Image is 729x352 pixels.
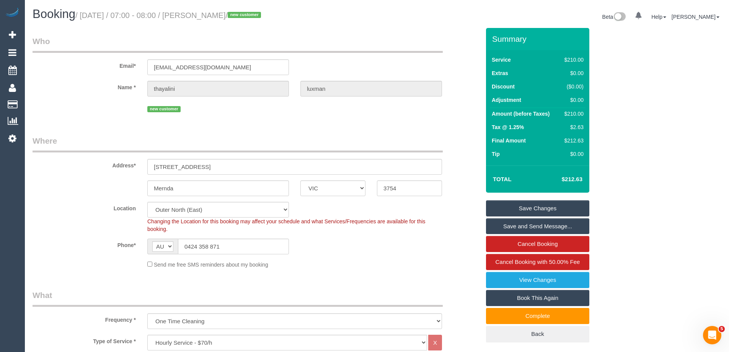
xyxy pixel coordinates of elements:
a: Complete [486,308,589,324]
label: Phone* [27,239,142,249]
span: new customer [147,106,181,112]
label: Tip [492,150,500,158]
a: Back [486,326,589,342]
span: 5 [719,326,725,332]
a: Help [651,14,666,20]
input: Post Code* [377,180,442,196]
label: Discount [492,83,515,90]
label: Tax @ 1.25% [492,123,524,131]
span: new customer [228,12,261,18]
img: Automaid Logo [5,8,20,18]
div: $2.63 [561,123,584,131]
a: Save and Send Message... [486,218,589,234]
div: $0.00 [561,96,584,104]
input: Phone* [178,239,289,254]
span: Cancel Booking with 50.00% Fee [496,259,580,265]
label: Amount (before Taxes) [492,110,550,118]
div: $212.63 [561,137,584,144]
label: Adjustment [492,96,521,104]
label: Location [27,202,142,212]
label: Name * [27,81,142,91]
h4: $212.63 [539,176,582,183]
small: / [DATE] / 07:00 - 08:00 / [PERSON_NAME] [75,11,263,20]
iframe: Intercom live chat [703,326,721,344]
img: New interface [613,12,626,22]
a: Cancel Booking with 50.00% Fee [486,254,589,270]
a: Book This Again [486,290,589,306]
h3: Summary [492,34,585,43]
label: Extras [492,69,508,77]
div: $210.00 [561,56,584,64]
span: Send me free SMS reminders about my booking [154,262,268,268]
label: Address* [27,159,142,169]
a: Beta [602,14,626,20]
legend: Who [33,36,443,53]
label: Final Amount [492,137,526,144]
span: / [226,11,264,20]
label: Frequency * [27,313,142,324]
input: Last Name* [300,81,442,97]
label: Service [492,56,511,64]
div: $0.00 [561,150,584,158]
legend: What [33,290,443,307]
a: Cancel Booking [486,236,589,252]
a: Save Changes [486,200,589,216]
label: Email* [27,59,142,70]
label: Type of Service * [27,335,142,345]
legend: Where [33,135,443,152]
strong: Total [493,176,512,182]
input: Email* [147,59,289,75]
a: View Changes [486,272,589,288]
div: $210.00 [561,110,584,118]
div: ($0.00) [561,83,584,90]
div: $0.00 [561,69,584,77]
span: Booking [33,7,75,21]
input: First Name* [147,81,289,97]
span: Changing the Location for this booking may affect your schedule and what Services/Frequencies are... [147,218,426,232]
a: [PERSON_NAME] [672,14,719,20]
input: Suburb* [147,180,289,196]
